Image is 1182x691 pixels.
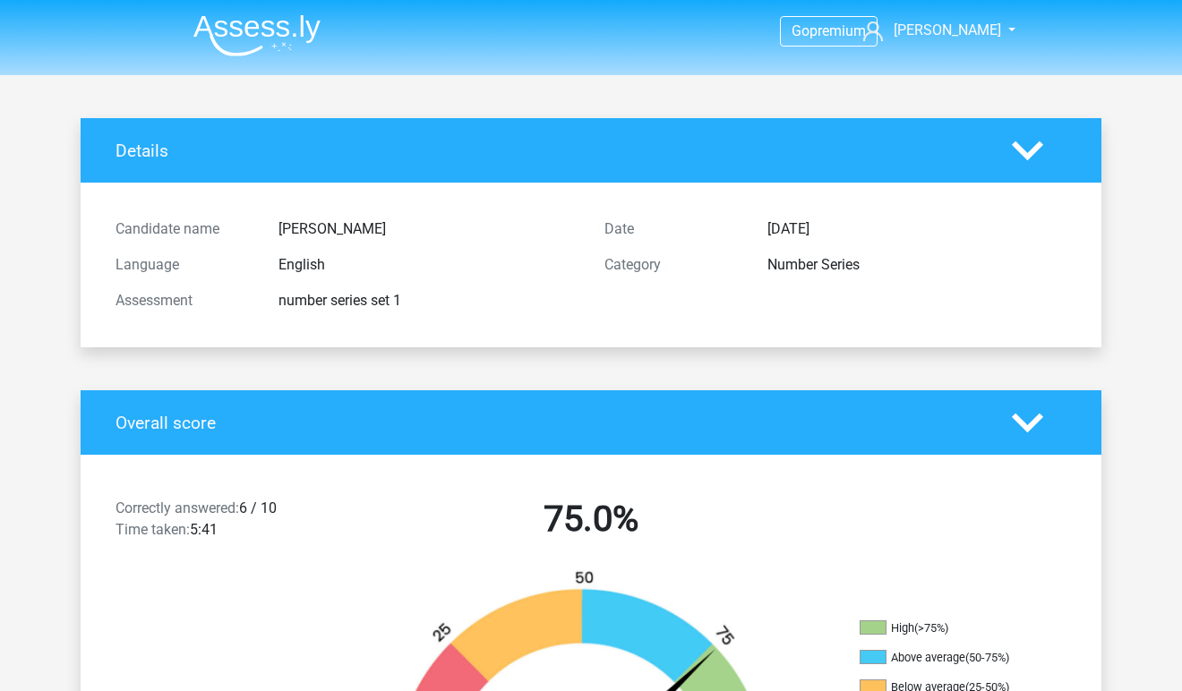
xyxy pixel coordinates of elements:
div: Number Series [754,254,1080,276]
div: (50-75%) [965,651,1009,664]
div: Category [591,254,754,276]
div: [PERSON_NAME] [265,218,591,240]
span: [PERSON_NAME] [894,21,1001,38]
span: premium [809,22,866,39]
a: [PERSON_NAME] [856,20,1003,41]
span: Time taken: [116,521,190,538]
span: Correctly answered: [116,499,239,516]
li: High [860,620,1039,636]
div: Date [591,218,754,240]
div: 6 / 10 5:41 [102,498,347,548]
div: Assessment [102,290,265,311]
div: [DATE] [754,218,1080,240]
img: Assessly [193,14,321,56]
div: Candidate name [102,218,265,240]
div: number series set 1 [265,290,591,311]
div: Language [102,254,265,276]
h4: Details [116,141,985,161]
a: Gopremium [781,19,877,43]
div: (>75%) [914,621,948,635]
li: Above average [860,650,1039,666]
span: Go [792,22,809,39]
h4: Overall score [116,413,985,433]
h2: 75.0% [360,498,822,541]
div: English [265,254,591,276]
